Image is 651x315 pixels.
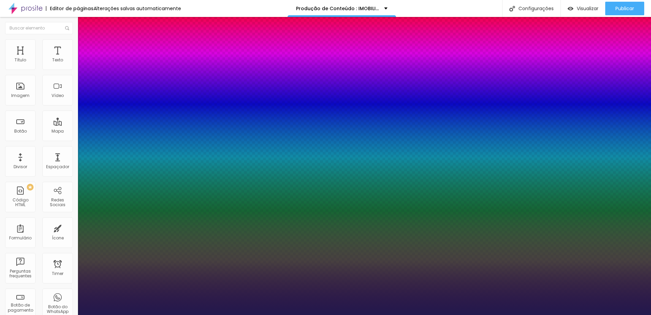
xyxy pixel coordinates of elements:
p: Produção de Conteúdo : IMOBILIÁRIO [296,6,379,11]
div: Perguntas frequentes [7,269,34,279]
img: view-1.svg [568,6,573,12]
div: Vídeo [52,93,64,98]
input: Buscar elemento [5,22,73,34]
span: Publicar [615,6,634,11]
div: Mapa [52,129,64,134]
div: Timer [52,271,63,276]
img: Icone [65,26,69,30]
div: Texto [52,58,63,62]
span: Visualizar [577,6,598,11]
div: Divisor [14,164,27,169]
div: Editor de páginas [46,6,94,11]
div: Botão do WhatsApp [44,304,71,314]
div: Botão [14,129,27,134]
div: Redes Sociais [44,198,71,208]
div: Título [15,58,26,62]
div: Espaçador [46,164,69,169]
div: Botão de pagamento [7,303,34,313]
div: Alterações salvas automaticamente [94,6,181,11]
div: Ícone [52,236,64,240]
button: Publicar [605,2,644,15]
div: Formulário [9,236,32,240]
img: Icone [509,6,515,12]
div: Imagem [11,93,29,98]
div: Código HTML [7,198,34,208]
button: Visualizar [561,2,605,15]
